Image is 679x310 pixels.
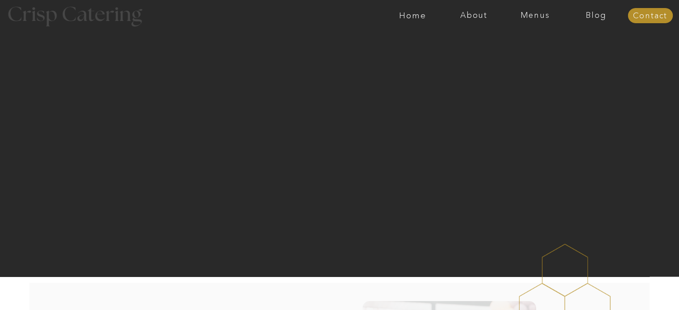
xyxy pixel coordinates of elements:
a: Menus [504,11,566,20]
a: Blog [566,11,627,20]
a: Contact [628,12,673,21]
a: Home [382,11,443,20]
a: About [443,11,504,20]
